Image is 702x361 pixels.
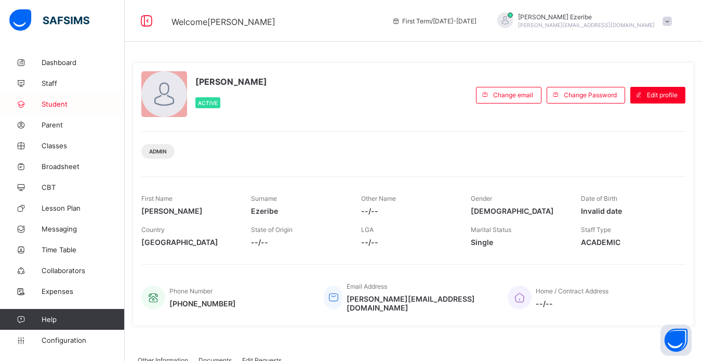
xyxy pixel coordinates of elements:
span: Collaborators [42,266,125,275]
span: Email Address [347,282,387,290]
span: Inventory [42,308,125,316]
span: --/-- [361,238,455,247]
span: Time Table [42,246,125,254]
span: session/term information [392,17,476,25]
span: --/-- [251,238,345,247]
span: Other Name [361,195,396,202]
span: Ezeribe [251,207,345,215]
span: Help [42,315,124,324]
span: [PERSON_NAME] [195,76,267,87]
span: [PERSON_NAME] [141,207,235,215]
span: State of Origin [251,226,293,234]
div: LindaEzeribe [487,12,677,30]
span: [PHONE_NUMBER] [169,299,236,308]
span: Phone Number [169,287,213,295]
span: [DEMOGRAPHIC_DATA] [471,207,565,215]
span: Single [471,238,565,247]
span: Edit profile [647,91,678,99]
span: Staff [42,79,125,87]
span: --/-- [361,207,455,215]
span: CBT [42,183,125,191]
button: Open asap [660,325,692,356]
span: Date of Birth [581,195,617,202]
span: Messaging [42,225,125,233]
img: safsims [9,9,89,31]
span: Staff Type [581,226,611,234]
span: Country [141,226,165,234]
span: Welcome [PERSON_NAME] [171,17,275,27]
span: Lesson Plan [42,204,125,212]
span: Active [198,100,218,106]
span: Parent [42,121,125,129]
span: Student [42,100,125,108]
span: Home / Contract Address [536,287,608,295]
span: First Name [141,195,173,202]
span: Dashboard [42,58,125,67]
span: Admin [149,148,167,154]
span: Expenses [42,287,125,295]
span: Invalid date [581,207,675,215]
span: Change email [493,91,533,99]
span: Classes [42,141,125,150]
span: --/-- [536,299,608,308]
span: LGA [361,226,374,234]
span: [PERSON_NAME][EMAIL_ADDRESS][DOMAIN_NAME] [518,22,655,28]
span: Change Password [564,91,617,99]
span: Gender [471,195,492,202]
span: [PERSON_NAME][EMAIL_ADDRESS][DOMAIN_NAME] [347,294,492,312]
span: Configuration [42,336,124,344]
span: ACADEMIC [581,238,675,247]
span: Surname [251,195,277,202]
span: Broadsheet [42,162,125,171]
span: Marital Status [471,226,511,234]
span: [PERSON_NAME] Ezeribe [518,13,655,21]
span: [GEOGRAPHIC_DATA] [141,238,235,247]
